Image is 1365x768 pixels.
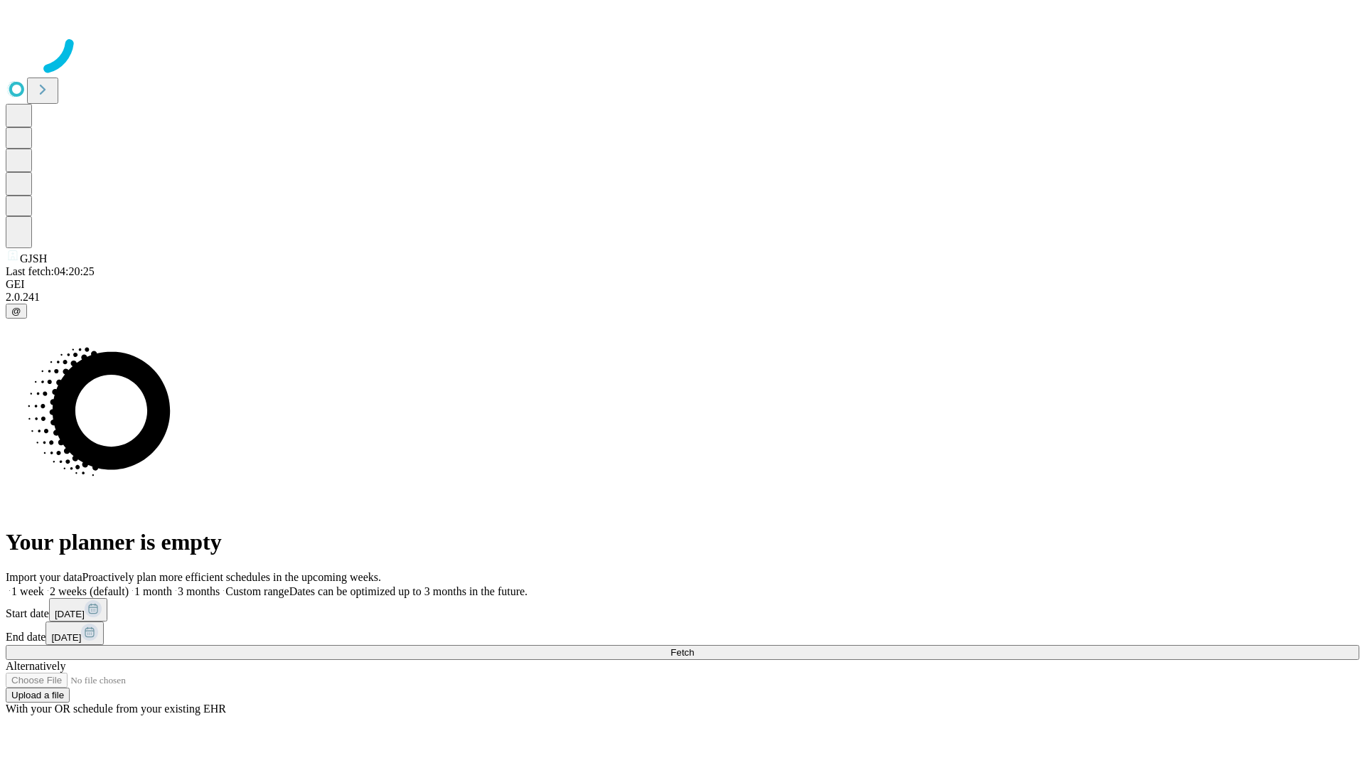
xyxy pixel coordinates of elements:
[670,647,694,658] span: Fetch
[6,660,65,672] span: Alternatively
[11,306,21,316] span: @
[6,571,82,583] span: Import your data
[45,622,104,645] button: [DATE]
[6,688,70,703] button: Upload a file
[6,291,1359,304] div: 2.0.241
[6,304,27,319] button: @
[178,585,220,597] span: 3 months
[289,585,528,597] span: Dates can be optimized up to 3 months in the future.
[6,622,1359,645] div: End date
[11,585,44,597] span: 1 week
[51,632,81,643] span: [DATE]
[225,585,289,597] span: Custom range
[6,529,1359,555] h1: Your planner is empty
[49,598,107,622] button: [DATE]
[134,585,172,597] span: 1 month
[6,703,226,715] span: With your OR schedule from your existing EHR
[55,609,85,619] span: [DATE]
[6,278,1359,291] div: GEI
[50,585,129,597] span: 2 weeks (default)
[6,265,95,277] span: Last fetch: 04:20:25
[6,598,1359,622] div: Start date
[82,571,381,583] span: Proactively plan more efficient schedules in the upcoming weeks.
[20,252,47,265] span: GJSH
[6,645,1359,660] button: Fetch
